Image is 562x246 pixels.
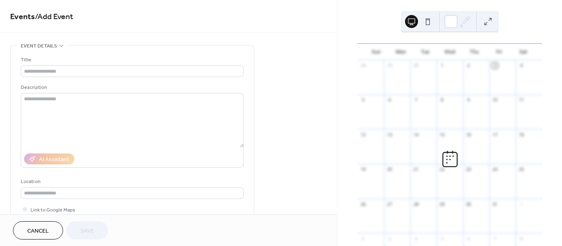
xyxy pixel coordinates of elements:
[439,97,445,103] div: 8
[413,235,419,242] div: 4
[492,235,498,242] div: 7
[492,63,498,69] div: 3
[518,201,524,207] div: 1
[386,235,392,242] div: 3
[388,44,413,60] div: Mon
[492,201,498,207] div: 31
[360,63,366,69] div: 28
[21,42,57,50] span: Event details
[413,132,419,138] div: 14
[439,132,445,138] div: 15
[439,166,445,173] div: 22
[462,44,486,60] div: Thu
[518,132,524,138] div: 18
[518,235,524,242] div: 8
[466,166,472,173] div: 23
[386,132,392,138] div: 13
[27,227,49,235] span: Cancel
[386,166,392,173] div: 20
[386,201,392,207] div: 27
[30,206,75,214] span: Link to Google Maps
[439,201,445,207] div: 29
[492,97,498,103] div: 10
[360,97,366,103] div: 5
[518,97,524,103] div: 11
[35,9,73,25] span: / Add Event
[413,201,419,207] div: 28
[518,63,524,69] div: 4
[492,132,498,138] div: 17
[360,201,366,207] div: 26
[21,177,242,186] div: Location
[466,201,472,207] div: 30
[413,166,419,173] div: 21
[364,44,388,60] div: Sun
[492,166,498,173] div: 24
[360,166,366,173] div: 19
[413,44,438,60] div: Tue
[13,221,63,240] button: Cancel
[386,63,392,69] div: 29
[21,83,242,92] div: Description
[518,166,524,173] div: 25
[466,235,472,242] div: 6
[486,44,511,60] div: Fri
[466,97,472,103] div: 9
[360,132,366,138] div: 12
[438,44,462,60] div: Wed
[439,63,445,69] div: 1
[466,63,472,69] div: 2
[511,44,536,60] div: Sat
[21,56,242,64] div: Title
[360,235,366,242] div: 2
[439,235,445,242] div: 5
[10,9,35,25] a: Events
[413,97,419,103] div: 7
[413,63,419,69] div: 30
[466,132,472,138] div: 16
[386,97,392,103] div: 6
